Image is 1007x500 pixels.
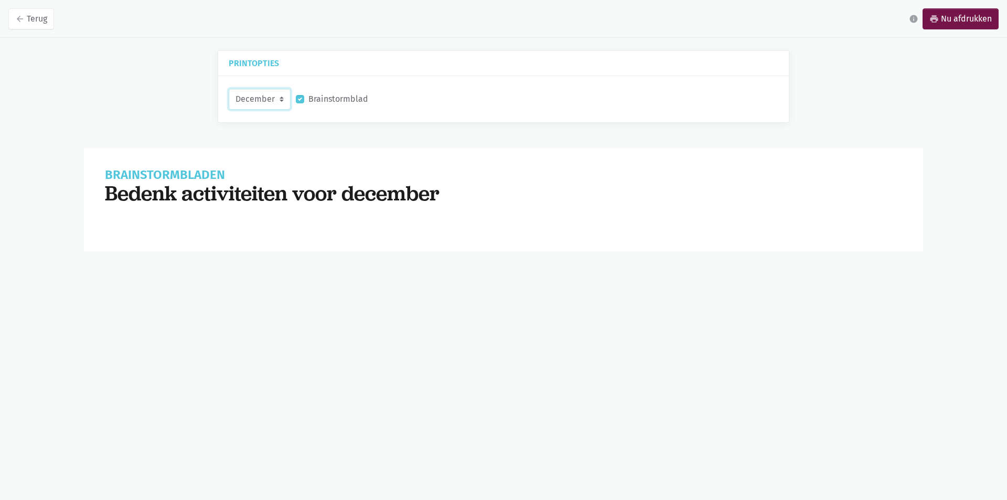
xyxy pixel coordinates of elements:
h1: Brainstormbladen [105,169,902,181]
h5: Printopties [229,59,778,67]
h1: Bedenk activiteiten voor december [105,181,902,205]
i: print [929,14,939,24]
a: arrow_backTerug [8,8,54,29]
i: info [909,14,918,24]
i: arrow_back [15,14,25,24]
label: Brainstormblad [308,92,368,106]
a: printNu afdrukken [923,8,999,29]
